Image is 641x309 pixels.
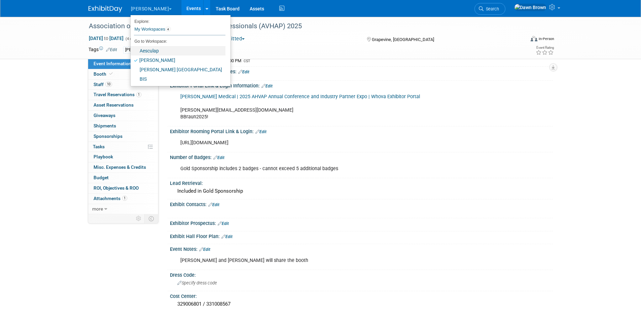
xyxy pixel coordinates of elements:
[255,129,266,134] a: Edit
[170,67,553,75] div: Booth Dismantle Dates/Times:
[170,291,553,300] div: Cost Center:
[175,186,548,196] div: Included in Gold Sponsorship
[170,81,553,89] div: Exhibitor Portal Link & Login Information:
[94,82,112,87] span: Staff
[218,221,229,226] a: Edit
[221,234,233,239] a: Edit
[176,90,479,124] div: [PERSON_NAME][EMAIL_ADDRESS][DOMAIN_NAME] BBraun2025!
[88,69,158,79] a: Booth
[261,84,273,88] a: Edit
[88,183,158,193] a: ROI, Objectives & ROO
[88,131,158,142] a: Sponsorships
[213,155,224,160] a: Edit
[122,196,127,201] span: 1
[170,178,553,187] div: Lead Retrieval:
[106,47,117,52] a: Edit
[94,71,114,77] span: Booth
[131,17,225,24] li: Explore:
[88,59,158,69] a: Event Information
[170,152,553,161] div: Number of Badges:
[134,24,225,35] a: My Workspaces4
[372,37,434,42] span: Grapevine, [GEOGRAPHIC_DATA]
[536,46,554,49] div: Event Rating
[177,280,217,285] span: Specify dress code
[131,46,225,55] a: Aesculap
[105,82,112,87] span: 10
[94,92,141,97] span: Travel Reservations
[170,231,553,240] div: Exhibit Hall Floor Plan:
[94,154,113,159] span: Playbook
[86,20,515,32] div: Association of Healthcare Value Analysis Professionals (AVHAP) 2025
[88,111,158,121] a: Giveaways
[170,126,553,135] div: Exhibitor Rooming Portal Link & Login:
[244,59,250,63] span: CST
[88,100,158,110] a: Asset Reservations
[92,206,103,211] span: more
[93,144,105,149] span: Tasks
[125,37,139,41] span: (4 days)
[176,136,479,150] div: [URL][DOMAIN_NAME]
[238,70,249,74] a: Edit
[170,199,553,208] div: Exhibit Contacts:
[538,36,554,41] div: In-Person
[131,74,225,84] a: BIS
[180,94,420,100] a: [PERSON_NAME] Medical | 2025 AHVAP Annual Conference and Industry Partner Expo | Whova Exhibitor ...
[88,162,158,172] a: Misc. Expenses & Credits
[94,196,127,201] span: Attachments
[131,65,225,74] a: [PERSON_NAME] [GEOGRAPHIC_DATA]
[94,133,122,139] span: Sponsorships
[88,6,122,12] img: ExhibitDay
[88,204,158,214] a: more
[484,6,499,11] span: Search
[199,247,210,252] a: Edit
[176,162,479,176] div: Gold Sponsorship includes 2 badges - cannot exceed 5 additional badges
[485,35,555,45] div: Event Format
[514,4,546,11] img: Dawn Brown
[94,61,131,66] span: Event Information
[94,113,115,118] span: Giveaways
[88,194,158,204] a: Attachments1
[123,46,158,53] div: [PERSON_NAME]
[208,202,219,207] a: Edit
[176,254,479,267] div: [PERSON_NAME] and [PERSON_NAME] will share the booth
[109,72,113,76] i: Booth reservation complete
[170,218,553,227] div: Exhibitor Prospectus:
[88,80,158,90] a: Staff10
[165,27,171,32] span: 4
[88,142,158,152] a: Tasks
[136,92,141,97] span: 1
[94,123,116,128] span: Shipments
[131,55,225,65] a: [PERSON_NAME]
[170,270,553,278] div: Dress Code:
[94,164,146,170] span: Misc. Expenses & Credits
[94,185,139,191] span: ROI, Objectives & ROO
[94,175,109,180] span: Budget
[144,214,158,223] td: Toggle Event Tabs
[170,244,553,253] div: Event Notes:
[131,37,225,46] li: Go to Workspace:
[94,102,134,108] span: Asset Reservations
[88,46,117,54] td: Tags
[88,121,158,131] a: Shipments
[88,173,158,183] a: Budget
[103,36,109,41] span: to
[88,35,124,41] span: [DATE] [DATE]
[474,3,505,15] a: Search
[133,214,145,223] td: Personalize Event Tab Strip
[531,36,537,41] img: Format-Inperson.png
[88,152,158,162] a: Playbook
[88,90,158,100] a: Travel Reservations1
